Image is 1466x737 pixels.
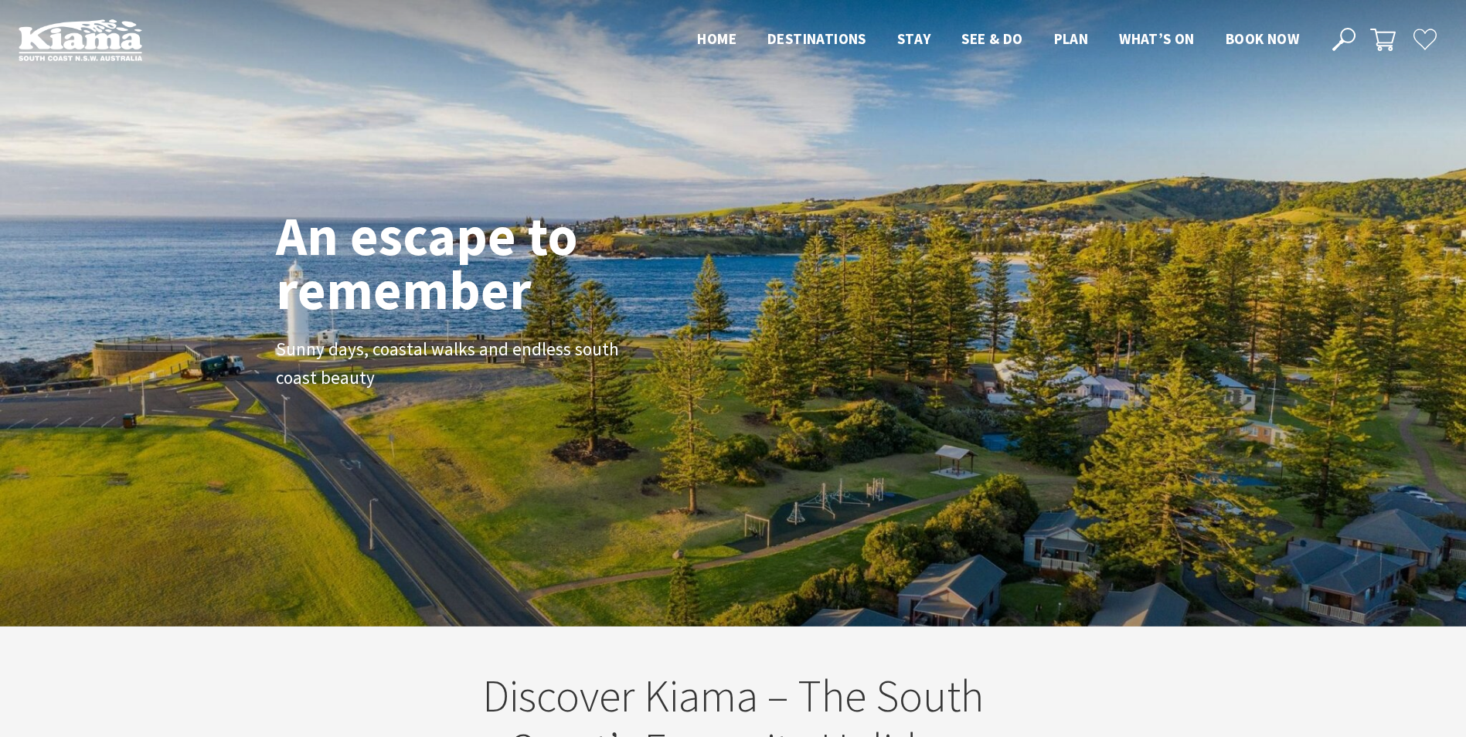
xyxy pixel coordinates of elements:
h1: An escape to remember [276,209,701,318]
span: Plan [1054,29,1089,48]
img: Kiama Logo [19,19,142,61]
span: What’s On [1119,29,1195,48]
span: Book now [1226,29,1299,48]
nav: Main Menu [682,27,1315,53]
span: Home [697,29,736,48]
p: Sunny days, coastal walks and endless south coast beauty [276,336,624,393]
span: Stay [897,29,931,48]
span: See & Do [961,29,1022,48]
span: Destinations [767,29,866,48]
